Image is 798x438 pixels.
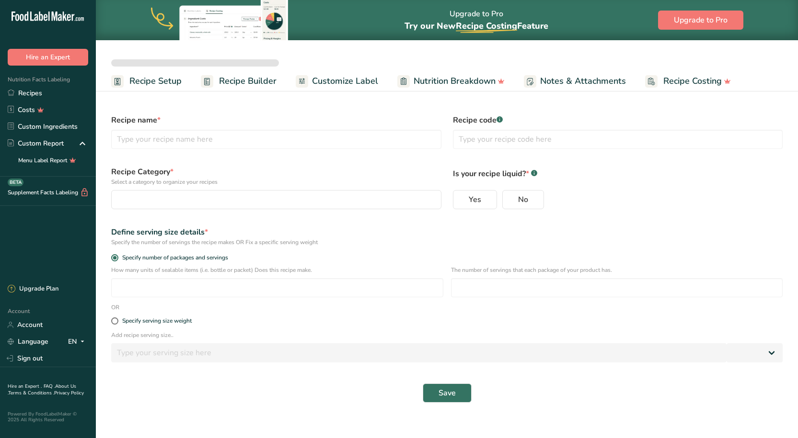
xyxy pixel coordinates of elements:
span: Nutrition Breakdown [414,75,496,88]
div: Specify the number of servings the recipe makes OR Fix a specific serving weight [111,238,783,247]
a: Recipe Costing [645,70,731,92]
div: Upgrade Plan [8,284,58,294]
div: EN [68,336,88,348]
span: Recipe Setup [129,75,182,88]
div: Define serving size details [111,226,783,238]
input: Type your recipe code here [453,130,783,149]
span: Upgrade to Pro [674,14,728,26]
input: Type your serving size here [111,343,727,362]
p: Add recipe serving size.. [111,331,783,339]
a: About Us . [8,383,76,396]
a: Nutrition Breakdown [397,70,505,92]
span: Notes & Attachments [540,75,626,88]
a: Hire an Expert . [8,383,42,390]
a: Language [8,333,48,350]
a: Recipe Builder [201,70,277,92]
a: Notes & Attachments [524,70,626,92]
span: Recipe Costing [456,20,517,32]
label: Recipe Category [111,166,441,186]
span: Recipe Builder [219,75,277,88]
span: No [518,195,528,204]
a: Privacy Policy [54,390,84,396]
span: Customize Label [312,75,378,88]
label: Recipe name [111,114,441,126]
span: Recipe Costing [663,75,722,88]
span: Try our New Feature [405,20,548,32]
label: Recipe code [453,114,783,126]
p: Is your recipe liquid? [453,166,783,180]
a: Customize Label [296,70,378,92]
span: Specify number of packages and servings [118,254,228,261]
div: OR [105,303,125,312]
button: Hire an Expert [8,49,88,66]
div: Specify serving size weight [122,317,192,325]
div: BETA [8,179,23,186]
p: Select a category to organize your recipes [111,178,441,186]
span: Save [439,387,456,399]
button: Save [423,383,472,403]
span: Yes [469,195,481,204]
div: Upgrade to Pro [405,0,548,40]
p: The number of servings that each package of your product has. [451,266,783,274]
button: Upgrade to Pro [658,11,743,30]
a: FAQ . [44,383,55,390]
div: Custom Report [8,138,64,148]
a: Terms & Conditions . [8,390,54,396]
a: Recipe Setup [111,70,182,92]
input: Type your recipe name here [111,130,441,149]
div: Powered By FoodLabelMaker © 2025 All Rights Reserved [8,411,88,423]
p: How many units of sealable items (i.e. bottle or packet) Does this recipe make. [111,266,443,274]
